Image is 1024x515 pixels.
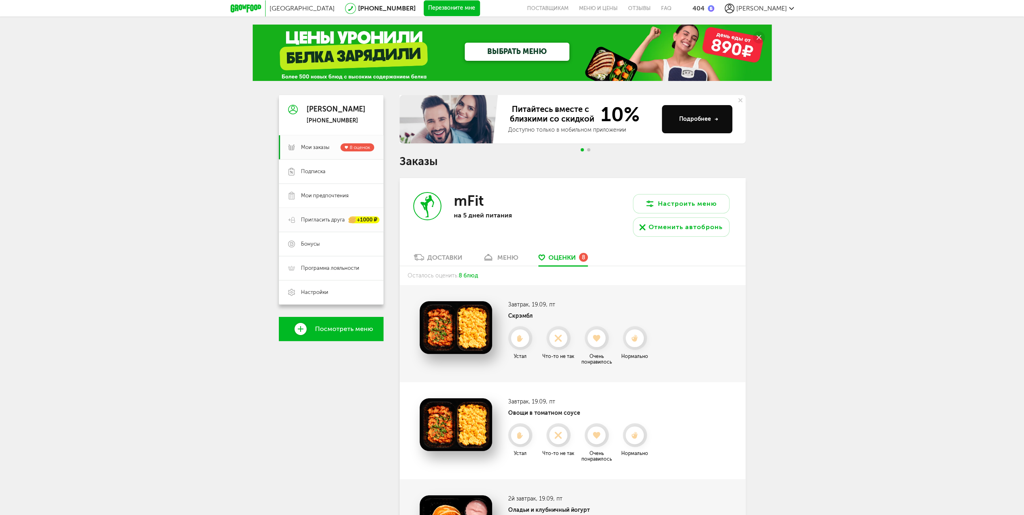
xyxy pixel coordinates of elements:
div: Нормально [617,354,653,359]
h3: Завтрак [508,398,653,405]
a: Мои заказы 8 оценок [279,135,383,159]
a: Программа лояльности [279,256,383,280]
button: Настроить меню [633,194,729,213]
span: , 19.09, пт [529,301,555,308]
a: [PHONE_NUMBER] [358,4,416,12]
a: Пригласить друга +1000 ₽ [279,208,383,232]
h3: Завтрак [508,301,653,308]
span: Питайтесь вместе с близкими со скидкой [508,104,596,124]
a: Бонусы [279,232,383,256]
span: 10% [596,104,640,124]
img: Овощи в томатном соусе [420,398,492,451]
a: Настройки [279,280,383,304]
span: , 19.09, пт [536,495,562,502]
span: Мои предпочтения [301,192,348,199]
div: +1000 ₽ [349,217,379,223]
span: Настройки [301,289,328,296]
span: Пригласить друга [301,216,345,223]
div: [PHONE_NUMBER] [307,117,365,124]
div: 404 [692,4,705,12]
div: Очень понравилось [579,451,615,462]
div: Доставки [427,254,462,261]
h4: Скрэмбл [508,312,653,319]
a: Подписка [279,159,383,184]
a: Мои предпочтения [279,184,383,208]
span: Go to slide 1 [581,148,584,151]
span: Оценки [548,254,576,261]
span: Посмотреть меню [315,325,373,333]
a: ВЫБРАТЬ МЕНЮ [465,43,569,61]
h4: Овощи в томатном соусе [508,410,653,416]
span: Программа лояльности [301,265,359,272]
a: Доставки [410,253,466,266]
div: 8 [579,253,588,262]
div: меню [497,254,518,261]
h3: mFit [453,192,483,209]
div: Очень понравилось [579,354,615,365]
span: [GEOGRAPHIC_DATA] [270,4,335,12]
span: Мои заказы [301,144,330,151]
button: Подробнее [662,105,732,133]
span: Go to slide 2 [587,148,590,151]
span: Бонусы [301,240,320,248]
img: bonus_b.cdccf46.png [708,5,714,12]
div: Осталось оценить: [400,266,746,285]
div: Нормально [617,451,653,456]
div: Что-то не так [540,354,577,359]
div: Устал [502,354,538,359]
div: Подробнее [679,115,718,123]
p: на 5 дней питания [453,211,558,219]
div: Отменить автобронь [649,222,723,232]
a: Оценки 8 [534,253,592,266]
h3: 2й завтрак [508,495,653,502]
div: Что-то не так [540,451,577,456]
div: [PERSON_NAME] [307,105,365,114]
span: 8 оценок [350,145,370,150]
span: 8 блюд [458,272,478,279]
div: Доступно только в мобильном приложении [508,126,655,134]
img: Скрэмбл [420,301,492,354]
span: , 19.09, пт [529,398,555,405]
img: family-banner.579af9d.jpg [400,95,500,143]
h1: Заказы [400,156,746,167]
span: Подписка [301,168,326,175]
h4: Оладьи и клубничный йогурт [508,507,653,513]
a: Посмотреть меню [279,317,383,341]
a: меню [478,253,522,266]
button: Отменить автобронь [633,217,729,237]
button: Перезвоните мне [424,0,480,17]
span: [PERSON_NAME] [736,4,787,12]
div: Устал [502,451,538,456]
